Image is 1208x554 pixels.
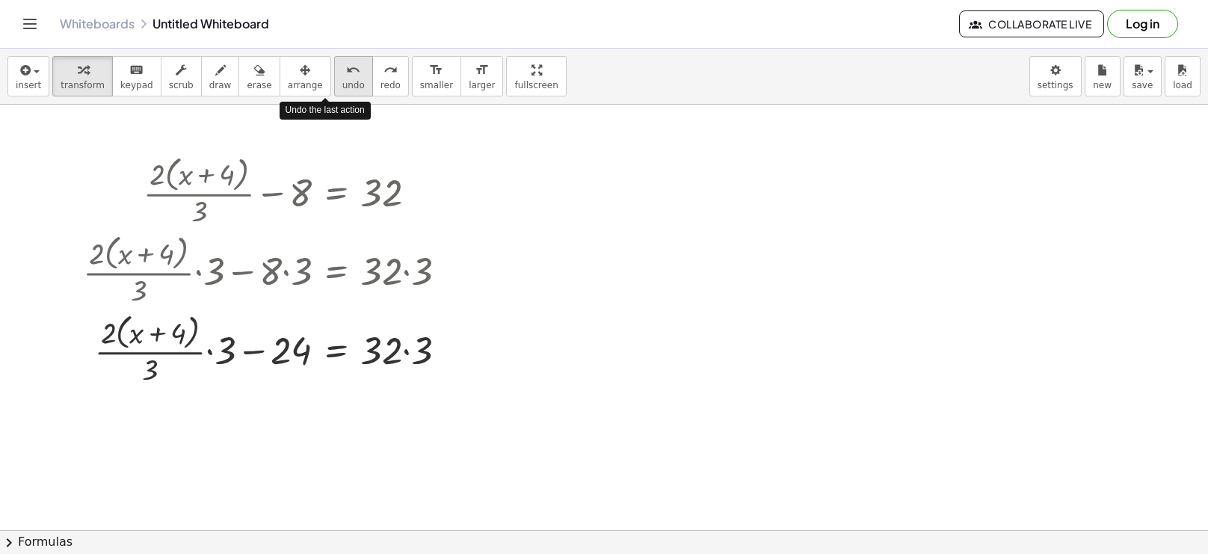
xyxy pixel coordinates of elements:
[129,61,144,79] i: keyboard
[380,80,401,90] span: redo
[1132,80,1153,90] span: save
[1085,56,1121,96] button: new
[169,80,194,90] span: scrub
[161,56,202,96] button: scrub
[412,56,461,96] button: format_sizesmaller
[247,80,271,90] span: erase
[460,56,503,96] button: format_sizelarger
[201,56,240,96] button: draw
[372,56,409,96] button: redoredo
[1029,56,1082,96] button: settings
[469,80,495,90] span: larger
[120,80,153,90] span: keypad
[61,80,105,90] span: transform
[514,80,558,90] span: fullscreen
[383,61,398,79] i: redo
[342,80,365,90] span: undo
[1107,10,1178,38] button: Log in
[60,16,135,31] a: Whiteboards
[475,61,489,79] i: format_size
[7,56,49,96] button: insert
[506,56,566,96] button: fullscreen
[334,56,373,96] button: undoundo
[1124,56,1162,96] button: save
[429,61,443,79] i: format_size
[280,56,331,96] button: arrange
[1173,80,1192,90] span: load
[288,80,323,90] span: arrange
[1093,80,1112,90] span: new
[972,17,1091,31] span: Collaborate Live
[346,61,360,79] i: undo
[209,80,232,90] span: draw
[420,80,453,90] span: smaller
[18,12,42,36] button: Toggle navigation
[1165,56,1201,96] button: load
[16,80,41,90] span: insert
[52,56,113,96] button: transform
[280,102,371,119] div: Undo the last action
[112,56,161,96] button: keyboardkeypad
[238,56,280,96] button: erase
[1038,80,1073,90] span: settings
[959,10,1104,37] button: Collaborate Live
